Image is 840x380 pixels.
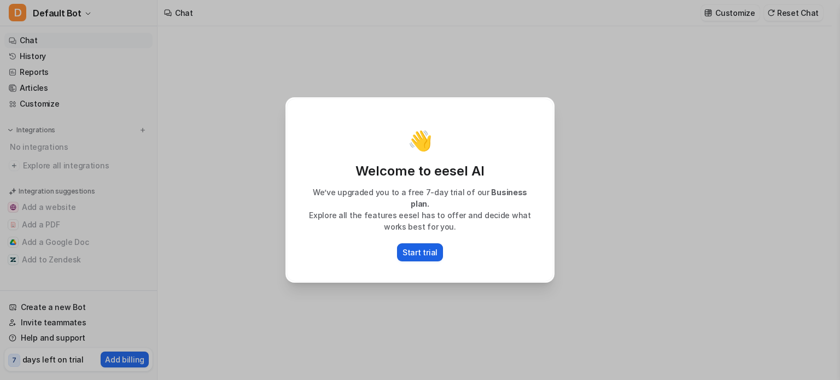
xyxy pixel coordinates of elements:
[298,162,542,180] p: Welcome to eesel AI
[298,209,542,232] p: Explore all the features eesel has to offer and decide what works best for you.
[408,130,433,151] p: 👋
[298,186,542,209] p: We’ve upgraded you to a free 7-day trial of our
[402,247,437,258] p: Start trial
[397,243,443,261] button: Start trial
